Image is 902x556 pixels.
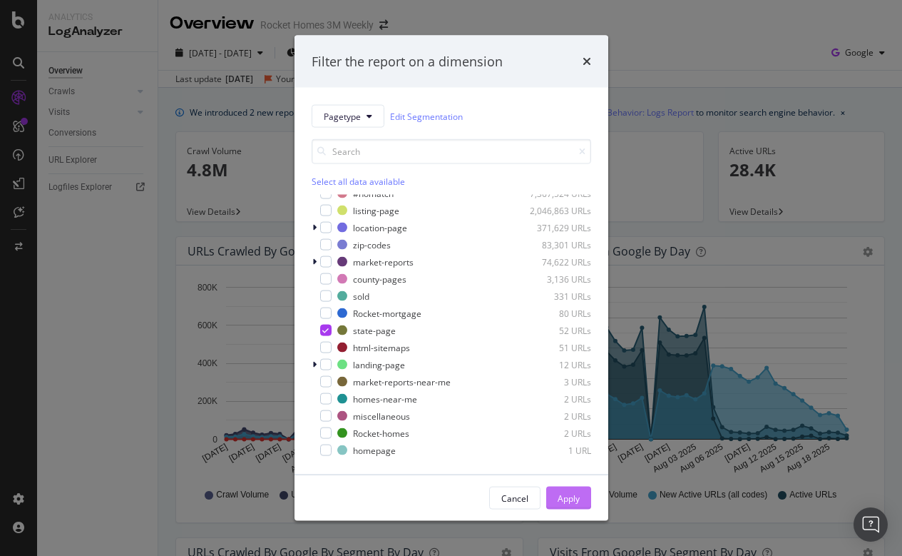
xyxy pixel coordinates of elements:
div: 3,136 URLs [521,273,591,285]
div: Rocket-mortgage [353,307,421,319]
div: Apply [558,492,580,504]
div: Cancel [501,492,528,504]
div: 80 URLs [521,307,591,319]
div: 2 URLs [521,427,591,439]
div: 12 URLs [521,358,591,370]
div: landing-page [353,358,405,370]
div: 1 URL [521,444,591,456]
div: listing-page [353,204,399,216]
div: Select all data available [312,176,591,188]
div: 74,622 URLs [521,256,591,268]
div: homes-near-me [353,393,417,405]
div: county-pages [353,273,406,285]
div: 2 URLs [521,393,591,405]
a: Edit Segmentation [390,108,463,123]
div: 2 URLs [521,410,591,422]
div: Rocket-homes [353,427,409,439]
button: Cancel [489,487,540,510]
div: miscellaneous [353,410,410,422]
input: Search [312,139,591,164]
span: Pagetype [324,110,361,122]
div: location-page [353,221,407,233]
div: 51 URLs [521,341,591,353]
button: Pagetype [312,105,384,128]
div: 331 URLs [521,290,591,302]
div: 2,046,863 URLs [521,204,591,216]
button: Apply [546,487,591,510]
div: 52 URLs [521,324,591,336]
div: 83,301 URLs [521,238,591,251]
div: state-page [353,324,396,336]
div: 371,629 URLs [521,221,591,233]
div: html-sitemaps [353,341,410,353]
div: zip-codes [353,238,391,251]
div: modal [294,35,608,521]
div: Open Intercom Messenger [854,507,888,542]
div: sold [353,290,369,302]
div: Filter the report on a dimension [312,52,503,71]
div: homepage [353,444,396,456]
div: 3 URLs [521,375,591,388]
div: times [583,52,591,71]
div: market-reports-near-me [353,375,451,388]
div: market-reports [353,256,414,268]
